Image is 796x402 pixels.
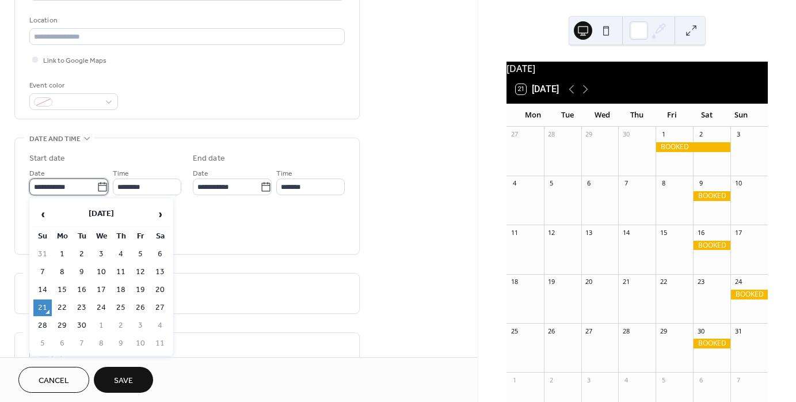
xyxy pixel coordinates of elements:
div: 11 [510,228,519,237]
th: Mo [53,228,71,245]
div: Tue [550,104,585,127]
td: 28 [33,317,52,334]
div: 13 [585,228,593,237]
div: 8 [659,179,668,188]
td: 6 [151,246,169,263]
td: 8 [53,264,71,280]
div: 6 [696,376,705,384]
div: 3 [734,130,742,139]
td: 13 [151,264,169,280]
td: 16 [73,282,91,298]
div: BOOKED [656,142,730,152]
span: Time [113,168,129,180]
td: 9 [73,264,91,280]
div: 28 [547,130,556,139]
div: 12 [547,228,556,237]
td: 5 [33,335,52,352]
div: [DATE] [506,62,768,75]
td: 2 [112,317,130,334]
td: 14 [33,282,52,298]
div: Fri [654,104,689,127]
span: Date [29,168,45,180]
td: 19 [131,282,150,298]
div: 9 [696,179,705,188]
div: 16 [696,228,705,237]
td: 29 [53,317,71,334]
div: 1 [510,376,519,384]
td: 6 [53,335,71,352]
button: 21[DATE] [512,81,563,97]
div: 30 [622,130,630,139]
div: 19 [547,278,556,286]
div: Sat [689,104,723,127]
div: 14 [622,228,630,237]
td: 23 [73,299,91,316]
div: 28 [622,327,630,335]
td: 18 [112,282,130,298]
div: 1 [659,130,668,139]
td: 8 [92,335,111,352]
td: 4 [151,317,169,334]
div: 4 [510,179,519,188]
div: 6 [585,179,593,188]
div: 30 [696,327,705,335]
th: [DATE] [53,202,150,227]
td: 1 [53,246,71,263]
td: 17 [92,282,111,298]
td: 25 [112,299,130,316]
div: 29 [585,130,593,139]
td: 10 [131,335,150,352]
div: Sun [724,104,759,127]
td: 2 [73,246,91,263]
td: 7 [73,335,91,352]
td: 24 [92,299,111,316]
td: 12 [131,264,150,280]
span: › [151,203,169,226]
div: 15 [659,228,668,237]
div: 5 [547,179,556,188]
div: Mon [516,104,550,127]
button: Cancel [18,367,89,393]
span: Cancel [39,375,69,387]
td: 20 [151,282,169,298]
td: 10 [92,264,111,280]
div: 26 [547,327,556,335]
td: 11 [112,264,130,280]
div: 22 [659,278,668,286]
td: 7 [33,264,52,280]
button: Save [94,367,153,393]
td: 9 [112,335,130,352]
td: 22 [53,299,71,316]
div: Location [29,14,342,26]
div: BOOKED [693,339,730,348]
div: 5 [659,376,668,384]
td: 21 [33,299,52,316]
th: Sa [151,228,169,245]
th: Fr [131,228,150,245]
div: 23 [696,278,705,286]
span: Link to Google Maps [43,55,106,67]
div: BOOKED [730,290,768,299]
span: Time [276,168,292,180]
div: Event color [29,79,116,92]
div: 27 [510,130,519,139]
div: 17 [734,228,742,237]
div: Start date [29,153,65,165]
td: 31 [33,246,52,263]
div: 21 [622,278,630,286]
div: 10 [734,179,742,188]
span: Save [114,375,133,387]
td: 1 [92,317,111,334]
span: Date and time [29,133,81,145]
div: 20 [585,278,593,286]
th: We [92,228,111,245]
th: Tu [73,228,91,245]
div: BOOKED [693,241,730,251]
th: Th [112,228,130,245]
td: 15 [53,282,71,298]
div: 7 [622,179,630,188]
td: 5 [131,246,150,263]
span: Date [193,168,208,180]
div: 4 [622,376,630,384]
